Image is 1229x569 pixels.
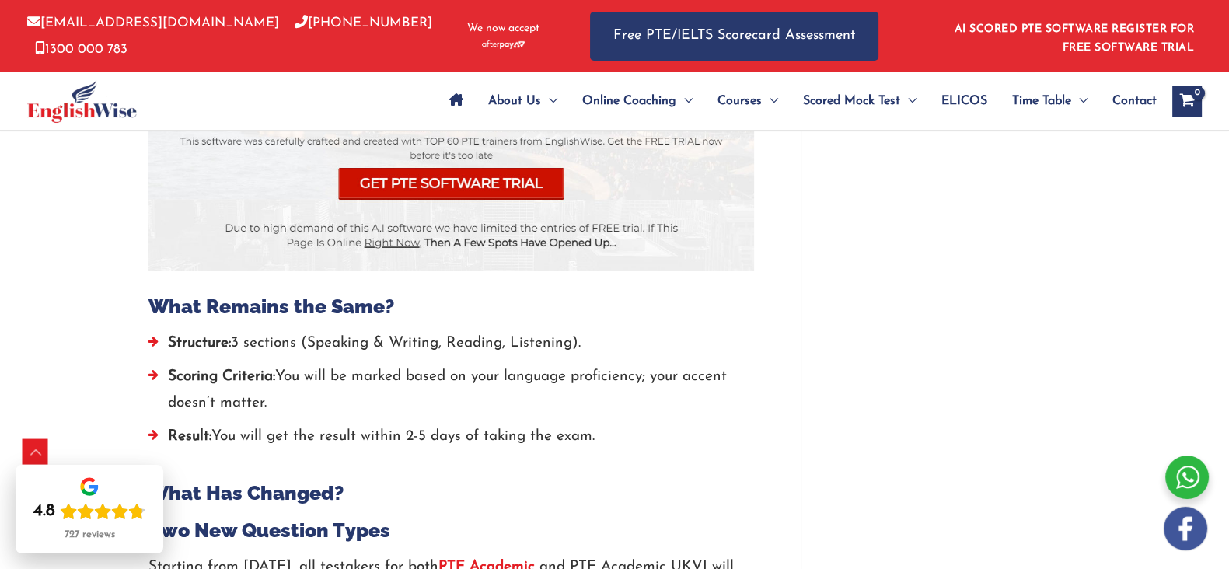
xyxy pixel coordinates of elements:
[148,518,754,543] h2: Two New Question Types
[541,74,557,128] span: Menu Toggle
[27,16,279,30] a: [EMAIL_ADDRESS][DOMAIN_NAME]
[676,74,693,128] span: Menu Toggle
[945,11,1202,61] aside: Header Widget 1
[437,74,1157,128] nav: Site Navigation: Main Menu
[467,21,539,37] span: We now accept
[35,43,127,56] a: 1300 000 783
[1112,74,1157,128] span: Contact
[148,330,754,364] li: 3 sections (Speaking & Writing, Reading, Listening).
[33,501,55,522] div: 4.8
[33,501,145,522] div: Rating: 4.8 out of 5
[803,74,900,128] span: Scored Mock Test
[1172,86,1202,117] a: View Shopping Cart, empty
[900,74,917,128] span: Menu Toggle
[168,369,275,384] strong: Scoring Criteria:
[148,480,754,506] h2: What Has Changed?
[295,16,432,30] a: [PHONE_NUMBER]
[590,12,878,61] a: Free PTE/IELTS Scorecard Assessment
[791,74,929,128] a: Scored Mock TestMenu Toggle
[1000,74,1100,128] a: Time TableMenu Toggle
[582,74,676,128] span: Online Coaching
[570,74,705,128] a: Online CoachingMenu Toggle
[1164,507,1207,550] img: white-facebook.png
[717,74,762,128] span: Courses
[929,74,1000,128] a: ELICOS
[1012,74,1071,128] span: Time Table
[65,529,115,541] div: 727 reviews
[148,364,754,424] li: You will be marked based on your language proficiency; your accent doesn’t matter.
[148,294,754,319] h2: What Remains the Same?
[148,424,754,457] li: You will get the result within 2-5 days of taking the exam.
[476,74,570,128] a: About UsMenu Toggle
[762,74,778,128] span: Menu Toggle
[27,80,137,123] img: cropped-ew-logo
[941,74,987,128] span: ELICOS
[168,336,231,351] strong: Structure:
[1071,74,1088,128] span: Menu Toggle
[488,74,541,128] span: About Us
[1100,74,1157,128] a: Contact
[168,429,211,444] strong: Result:
[955,23,1195,54] a: AI SCORED PTE SOFTWARE REGISTER FOR FREE SOFTWARE TRIAL
[705,74,791,128] a: CoursesMenu Toggle
[482,40,525,49] img: Afterpay-Logo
